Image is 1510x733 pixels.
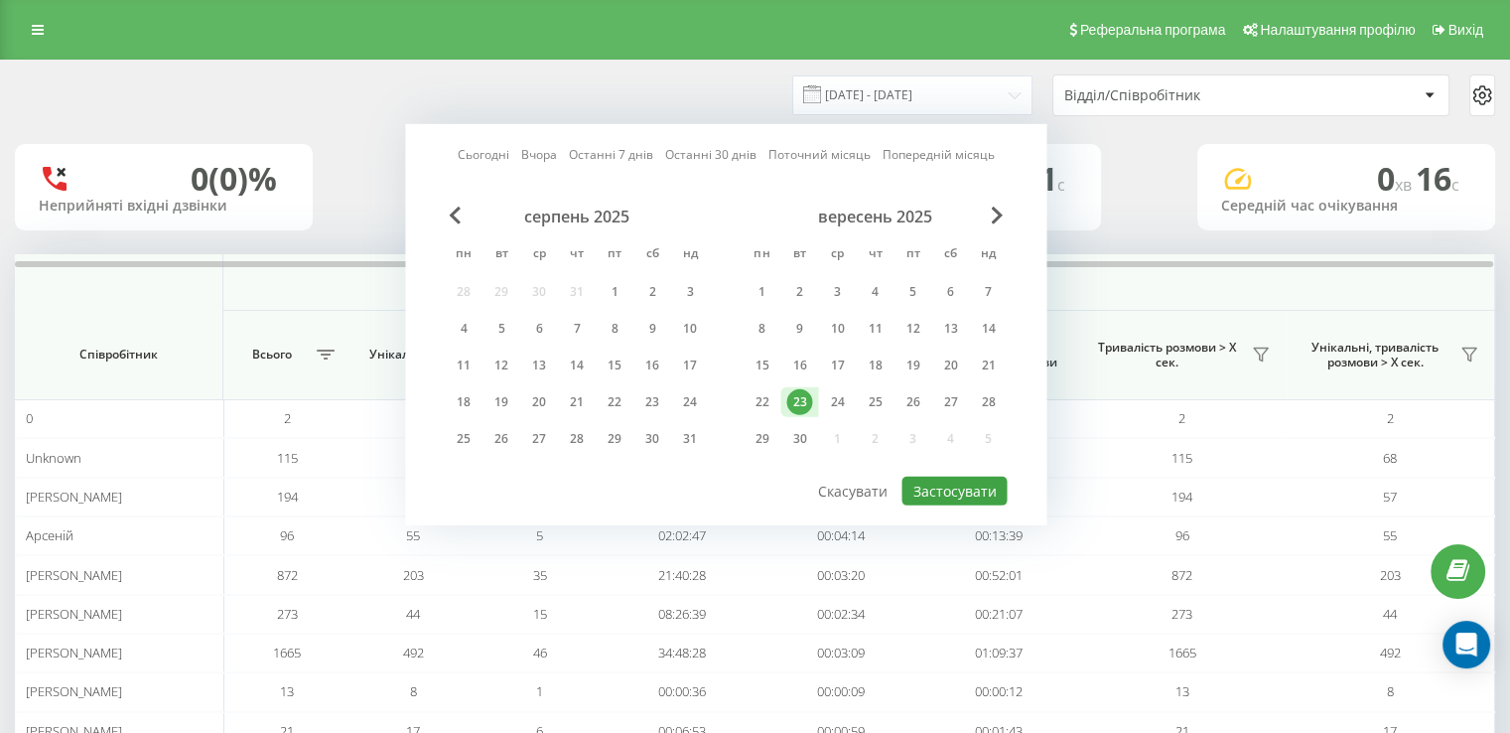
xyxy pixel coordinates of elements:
div: вт 5 серп 2025 р. [482,314,520,344]
div: ср 3 вер 2025 р. [818,277,856,307]
span: [PERSON_NAME] [26,644,122,661]
div: чт 4 вер 2025 р. [856,277,893,307]
div: 26 [899,389,925,415]
div: нд 10 серп 2025 р. [671,314,709,344]
span: Вихід [1448,22,1483,38]
span: [PERSON_NAME] [26,605,122,623]
div: 28 [975,389,1001,415]
span: 13 [1175,682,1189,700]
span: 1 [536,682,543,700]
div: пт 15 серп 2025 р. [596,351,633,380]
abbr: неділя [973,240,1003,270]
div: 29 [749,426,774,452]
td: 00:02:34 [761,595,919,634]
div: ср 27 серп 2025 р. [520,424,558,454]
span: 2 [1178,409,1185,427]
div: ср 20 серп 2025 р. [520,387,558,417]
div: чт 21 серп 2025 р. [558,387,596,417]
abbr: субота [637,240,667,270]
div: 14 [975,316,1001,342]
td: 08:26:39 [604,595,761,634]
div: 25 [451,426,477,452]
div: ср 24 вер 2025 р. [818,387,856,417]
div: 19 [899,353,925,378]
div: 16 [786,353,812,378]
span: 8 [410,682,417,700]
div: 5 [899,279,925,305]
span: хв [1395,174,1416,196]
div: пн 29 вер 2025 р. [743,424,780,454]
span: Реферальна програма [1080,22,1226,38]
div: вт 9 вер 2025 р. [780,314,818,344]
div: 2 [786,279,812,305]
div: 11 [451,353,477,378]
span: 44 [406,605,420,623]
div: Середній час очікування [1221,198,1471,215]
span: Всього [233,347,310,363]
div: 9 [639,316,665,342]
div: 17 [677,353,703,378]
div: сб 20 вер 2025 р. [931,351,969,380]
span: 273 [276,605,297,623]
div: 30 [786,426,812,452]
span: Співробітник [34,347,203,363]
abbr: вівторок [784,240,814,270]
div: 15 [749,353,774,378]
td: 00:21:07 [919,595,1077,634]
div: 29 [602,426,627,452]
div: 13 [526,353,552,378]
div: 4 [451,316,477,342]
abbr: субота [935,240,965,270]
span: 872 [276,566,297,584]
span: 115 [1171,449,1192,467]
div: 27 [526,426,552,452]
div: 5 [488,316,514,342]
div: 18 [862,353,888,378]
div: сб 13 вер 2025 р. [931,314,969,344]
div: ср 13 серп 2025 р. [520,351,558,380]
div: вересень 2025 [743,207,1007,226]
span: 55 [406,526,420,544]
div: Неприйняті вхідні дзвінки [39,198,289,215]
div: сб 2 серп 2025 р. [633,277,671,307]
span: 46 [533,644,547,661]
div: пн 4 серп 2025 р. [445,314,482,344]
div: 19 [488,389,514,415]
div: ср 6 серп 2025 р. [520,314,558,344]
div: чт 14 серп 2025 р. [558,351,596,380]
span: Налаштування профілю [1260,22,1415,38]
div: 12 [899,316,925,342]
div: 2 [639,279,665,305]
div: чт 28 серп 2025 р. [558,424,596,454]
div: пн 22 вер 2025 р. [743,387,780,417]
span: 16 [1416,157,1459,200]
div: нд 31 серп 2025 р. [671,424,709,454]
span: 68 [1383,449,1397,467]
div: 7 [975,279,1001,305]
div: нд 3 серп 2025 р. [671,277,709,307]
div: 20 [526,389,552,415]
div: 20 [937,353,963,378]
span: 1665 [1168,644,1196,661]
abbr: вівторок [486,240,516,270]
div: 12 [488,353,514,378]
div: 8 [602,316,627,342]
div: 28 [564,426,590,452]
div: сб 23 серп 2025 р. [633,387,671,417]
div: Відділ/Співробітник [1064,87,1302,104]
span: 55 [1383,526,1397,544]
div: пт 8 серп 2025 р. [596,314,633,344]
span: Унікальні [360,347,437,363]
div: пт 19 вер 2025 р. [893,351,931,380]
div: 11 [862,316,888,342]
div: Open Intercom Messenger [1442,621,1490,668]
div: чт 25 вер 2025 р. [856,387,893,417]
div: пт 5 вер 2025 р. [893,277,931,307]
td: 00:00:36 [604,672,761,711]
div: пн 18 серп 2025 р. [445,387,482,417]
span: 57 [1383,488,1397,506]
span: 203 [1380,566,1401,584]
span: 15 [533,605,547,623]
td: 00:03:20 [761,555,919,594]
abbr: п’ятниця [600,240,629,270]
